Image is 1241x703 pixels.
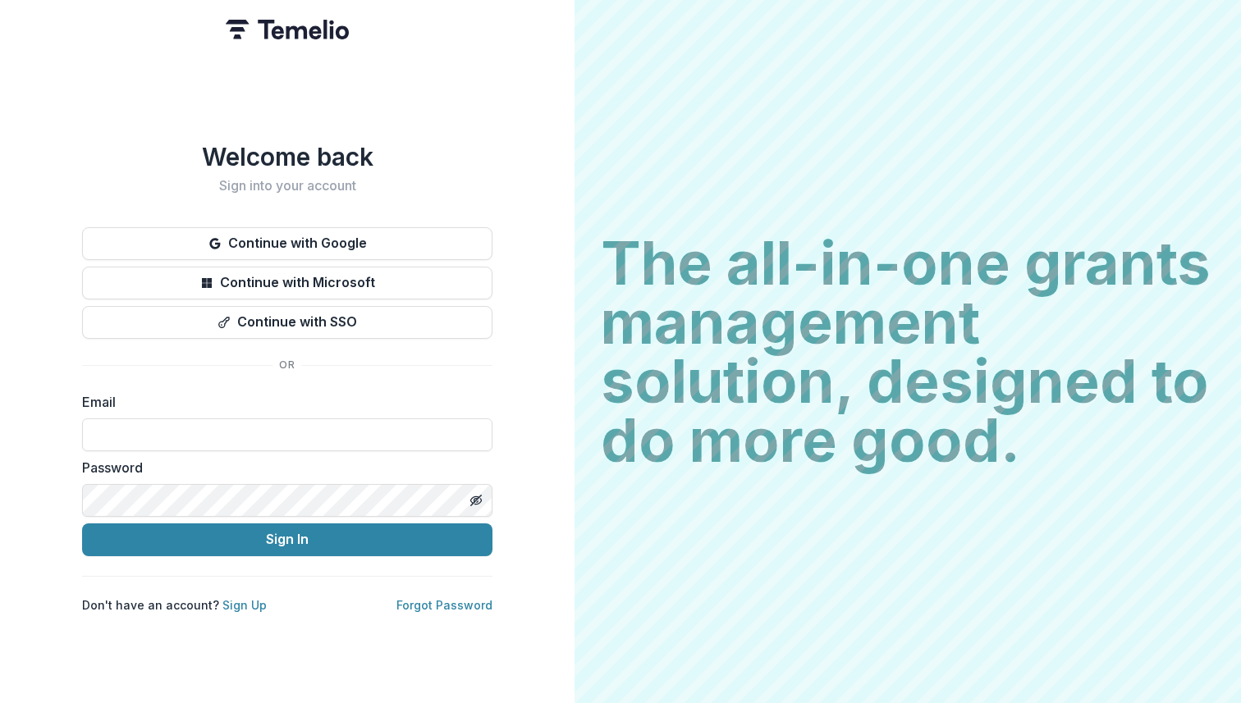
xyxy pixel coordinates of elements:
a: Sign Up [222,598,267,612]
button: Sign In [82,523,492,556]
button: Toggle password visibility [463,487,489,514]
img: Temelio [226,20,349,39]
label: Email [82,392,483,412]
label: Password [82,458,483,477]
a: Forgot Password [396,598,492,612]
button: Continue with Google [82,227,492,260]
button: Continue with SSO [82,306,492,339]
button: Continue with Microsoft [82,267,492,299]
h1: Welcome back [82,142,492,171]
p: Don't have an account? [82,596,267,614]
h2: Sign into your account [82,178,492,194]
